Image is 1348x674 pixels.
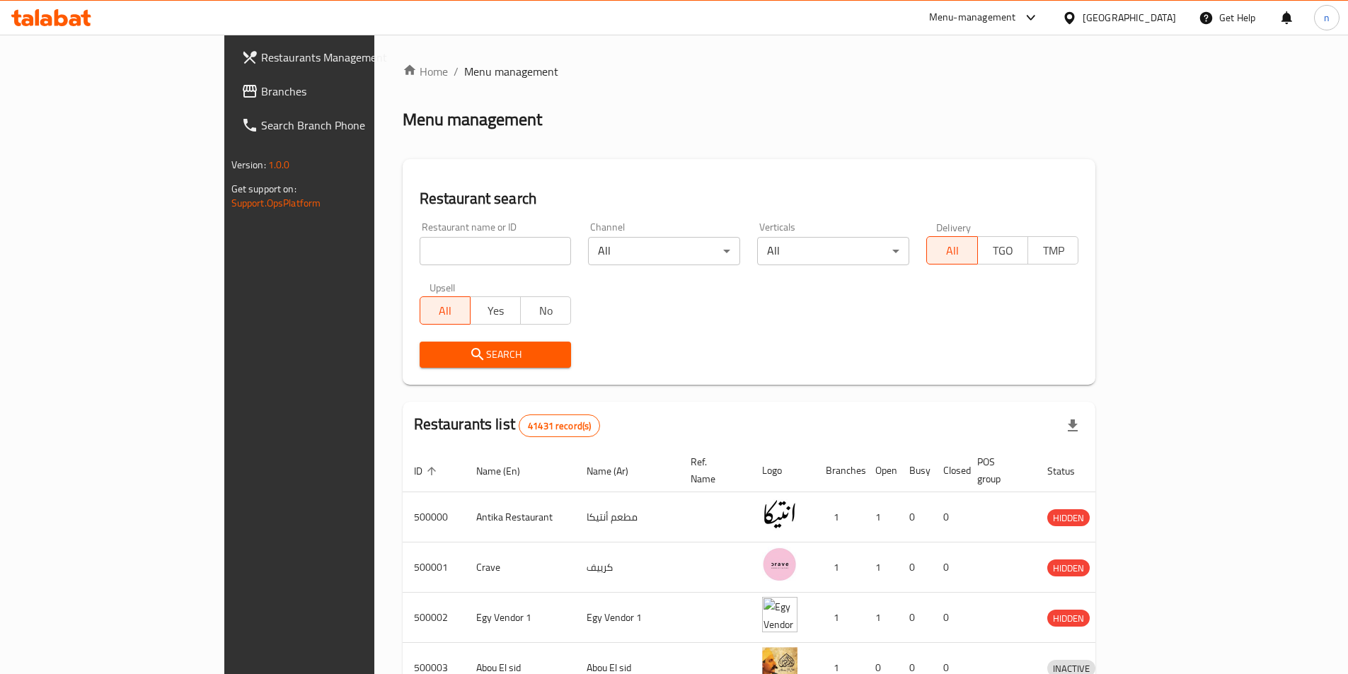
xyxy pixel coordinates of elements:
[470,296,521,325] button: Yes
[932,542,966,593] td: 0
[430,282,456,292] label: Upsell
[814,449,864,492] th: Branches
[268,156,290,174] span: 1.0.0
[1047,610,1090,627] div: HIDDEN
[864,542,898,593] td: 1
[1034,240,1073,261] span: TMP
[1047,509,1090,526] div: HIDDEN
[465,593,575,643] td: Egy Vendor 1
[814,542,864,593] td: 1
[420,342,572,368] button: Search
[757,237,909,265] div: All
[977,453,1019,487] span: POS group
[454,63,459,80] li: /
[932,449,966,492] th: Closed
[898,593,932,643] td: 0
[588,237,740,265] div: All
[230,74,449,108] a: Branches
[933,240,972,261] span: All
[476,301,515,321] span: Yes
[1047,610,1090,627] span: HIDDEN
[519,419,599,433] span: 41431 record(s)
[751,449,814,492] th: Logo
[926,236,977,265] button: All
[814,593,864,643] td: 1
[231,156,266,174] span: Version:
[261,83,438,100] span: Branches
[520,296,571,325] button: No
[231,194,321,212] a: Support.OpsPlatform
[261,49,438,66] span: Restaurants Management
[464,63,558,80] span: Menu management
[932,492,966,542] td: 0
[984,240,1022,261] span: TGO
[1047,560,1090,576] span: HIDDEN
[762,547,797,582] img: Crave
[864,593,898,643] td: 1
[898,492,932,542] td: 0
[414,414,601,437] h2: Restaurants list
[898,449,932,492] th: Busy
[587,463,647,480] span: Name (Ar)
[1047,463,1093,480] span: Status
[403,108,542,131] h2: Menu management
[431,346,560,364] span: Search
[864,449,898,492] th: Open
[575,542,679,593] td: كرييف
[977,236,1028,265] button: TGO
[465,492,575,542] td: Antika Restaurant
[1083,10,1176,25] div: [GEOGRAPHIC_DATA]
[1324,10,1330,25] span: n
[420,296,471,325] button: All
[230,40,449,74] a: Restaurants Management
[426,301,465,321] span: All
[762,597,797,632] img: Egy Vendor 1
[465,542,575,593] td: Crave
[932,593,966,643] td: 0
[936,222,972,232] label: Delivery
[929,9,1016,26] div: Menu-management
[519,414,600,437] div: Total records count
[762,496,797,532] img: Antika Restaurant
[420,237,572,265] input: Search for restaurant name or ID..
[403,63,1096,80] nav: breadcrumb
[261,117,438,134] span: Search Branch Phone
[575,492,679,542] td: مطعم أنتيكا
[526,301,565,321] span: No
[230,108,449,142] a: Search Branch Phone
[231,180,296,198] span: Get support on:
[898,542,932,593] td: 0
[414,463,441,480] span: ID
[575,593,679,643] td: Egy Vendor 1
[420,188,1079,209] h2: Restaurant search
[1047,510,1090,526] span: HIDDEN
[691,453,734,487] span: Ref. Name
[1056,409,1090,443] div: Export file
[1027,236,1078,265] button: TMP
[864,492,898,542] td: 1
[476,463,538,480] span: Name (En)
[814,492,864,542] td: 1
